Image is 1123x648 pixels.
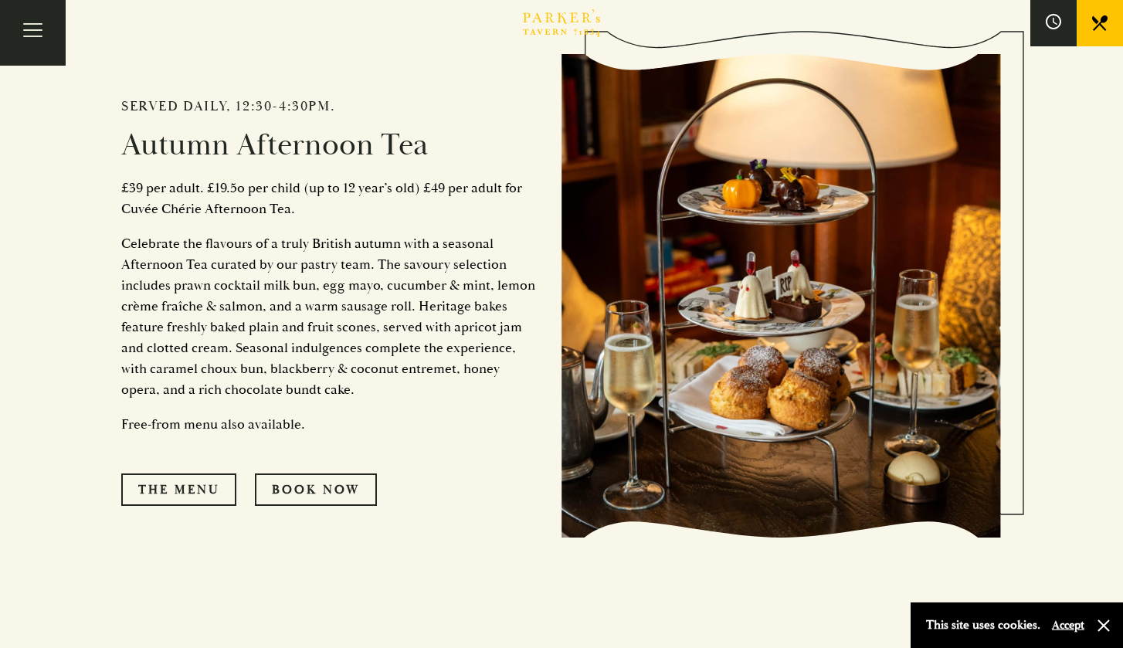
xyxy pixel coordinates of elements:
[1096,618,1111,633] button: Close and accept
[121,178,538,219] p: £39 per adult. £19.5o per child (up to 12 year’s old) £49 per adult for Cuvée Chérie Afternoon Tea.
[121,233,538,400] p: Celebrate the flavours of a truly British autumn with a seasonal Afternoon Tea curated by our pas...
[1052,618,1084,633] button: Accept
[926,614,1040,636] p: This site uses cookies.
[121,414,538,435] p: Free-from menu also available.
[121,473,236,506] a: The Menu
[121,127,538,164] h2: Autumn Afternoon Tea
[121,98,538,115] h2: Served daily, 12:30-4:30pm.
[255,473,377,506] a: Book Now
